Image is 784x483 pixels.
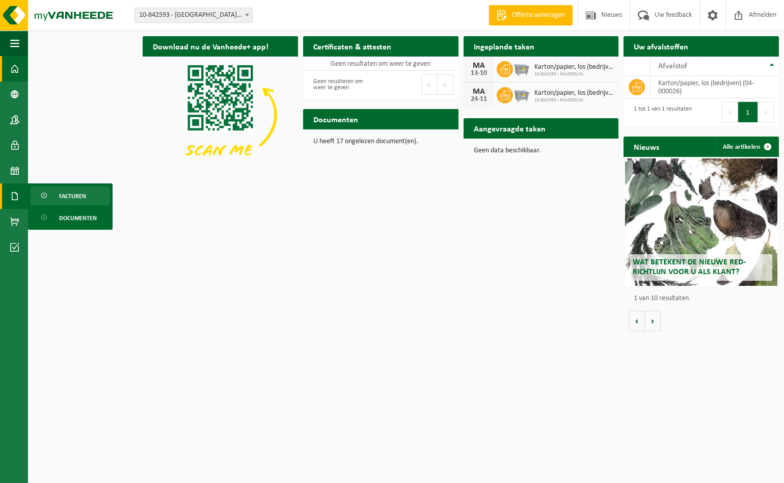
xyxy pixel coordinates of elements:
h2: Uw afvalstoffen [624,36,698,56]
span: Afvalstof [658,62,687,70]
td: karton/papier, los (bedrijven) (04-000026) [651,76,779,98]
p: 1 van 10 resultaten [634,295,774,302]
div: 13-10 [469,70,489,77]
span: 10-842593 - MADDELIN [534,97,614,103]
h2: Download nu de Vanheede+ app! [143,36,279,56]
h2: Certificaten & attesten [303,36,401,56]
span: Documenten [59,208,97,228]
span: 10-842593 - MADDELIN - TORHOUT [135,8,252,22]
a: Wat betekent de nieuwe RED-richtlijn voor u als klant? [625,158,777,286]
button: Previous [722,102,738,122]
div: 24-11 [469,96,489,103]
span: 10-842593 - MADDELIN [534,71,614,77]
h2: Ingeplande taken [464,36,545,56]
a: Offerte aanvragen [489,5,573,25]
button: Next [758,102,774,122]
div: Geen resultaten om weer te geven [308,73,375,96]
button: Vorige [629,311,645,331]
a: Alle artikelen [715,137,778,157]
h2: Documenten [303,109,368,129]
p: Geen data beschikbaar. [474,147,609,154]
button: Next [438,74,453,95]
a: Facturen [31,186,110,205]
img: WB-2500-GAL-GY-01 [513,86,530,103]
td: Geen resultaten om weer te geven [303,57,458,71]
img: WB-2500-GAL-GY-01 [513,60,530,77]
span: Facturen [59,186,86,206]
span: Offerte aanvragen [509,10,567,20]
div: MA [469,88,489,96]
h2: Nieuws [624,137,669,156]
p: U heeft 17 ongelezen document(en). [313,138,448,145]
button: Previous [421,74,438,95]
span: Wat betekent de nieuwe RED-richtlijn voor u als klant? [633,258,746,276]
span: 10-842593 - MADDELIN - TORHOUT [134,8,253,23]
img: Download de VHEPlus App [143,57,298,173]
div: MA [469,62,489,70]
span: Karton/papier, los (bedrijven) [534,63,614,71]
h2: Aangevraagde taken [464,118,556,138]
a: Documenten [31,208,110,227]
button: Volgende [645,311,661,331]
button: 1 [738,102,758,122]
div: 1 tot 1 van 1 resultaten [629,101,692,123]
span: Karton/papier, los (bedrijven) [534,89,614,97]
